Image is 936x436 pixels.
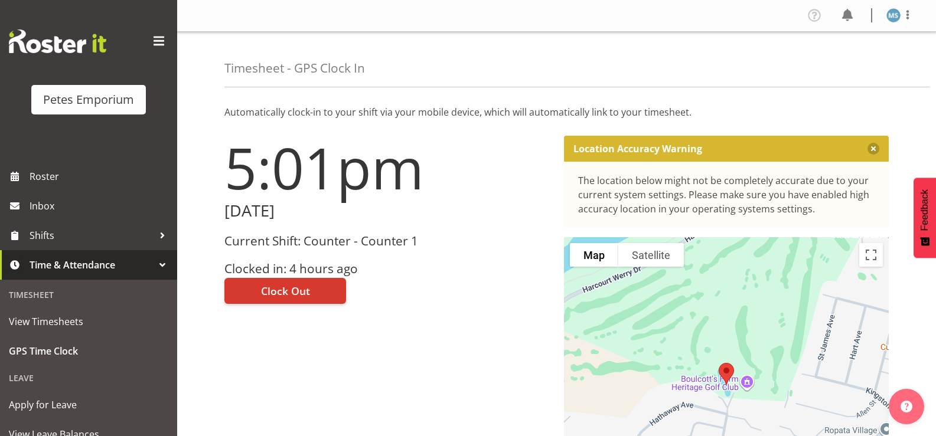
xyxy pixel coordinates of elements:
button: Show street map [570,243,618,267]
img: maureen-sellwood712.jpg [886,8,901,22]
div: The location below might not be completely accurate due to your current system settings. Please m... [578,173,875,216]
a: GPS Time Clock [3,336,174,366]
span: Shifts [30,227,154,244]
img: help-xxl-2.png [901,401,912,412]
button: Close message [867,143,879,155]
span: GPS Time Clock [9,342,168,360]
button: Toggle fullscreen view [859,243,883,267]
span: Clock Out [261,283,310,299]
span: Apply for Leave [9,396,168,414]
h2: [DATE] [224,202,550,220]
h4: Timesheet - GPS Clock In [224,61,365,75]
a: Apply for Leave [3,390,174,419]
h3: Clocked in: 4 hours ago [224,262,550,276]
span: Feedback [919,189,930,231]
a: View Timesheets [3,307,174,336]
div: Leave [3,366,174,390]
h3: Current Shift: Counter - Counter 1 [224,234,550,248]
p: Automatically clock-in to your shift via your mobile device, which will automatically link to you... [224,105,889,119]
button: Clock Out [224,278,346,304]
div: Timesheet [3,283,174,307]
span: Time & Attendance [30,256,154,274]
span: Roster [30,168,171,185]
h1: 5:01pm [224,136,550,199]
span: View Timesheets [9,313,168,330]
span: Inbox [30,197,171,215]
div: Petes Emporium [43,91,134,109]
p: Location Accuracy Warning [573,143,702,155]
button: Feedback - Show survey [914,178,936,258]
button: Show satellite imagery [618,243,684,267]
img: Rosterit website logo [9,29,106,53]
